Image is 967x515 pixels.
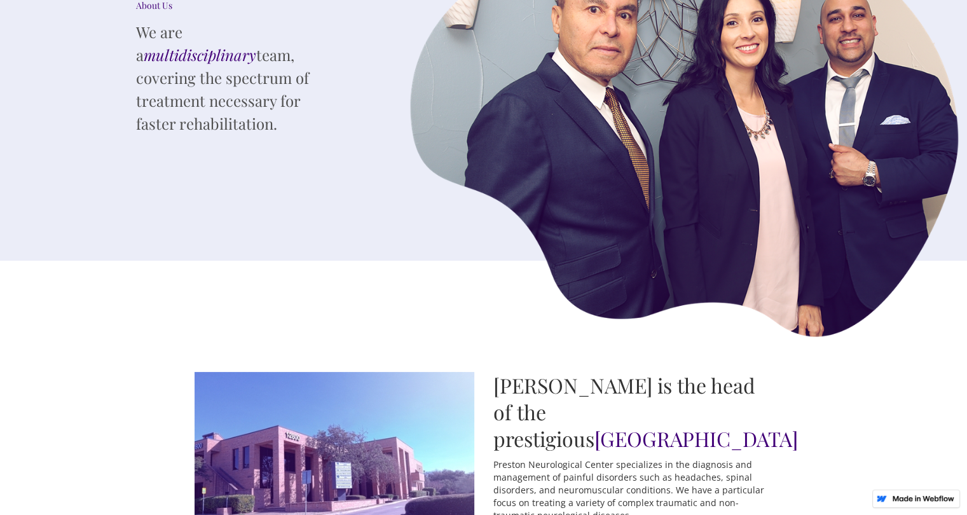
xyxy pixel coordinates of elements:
[144,45,256,65] em: multidisciplinary
[136,20,327,135] p: We are a team, covering the spectrum of treatment necessary for faster rehabilitation.
[892,495,954,502] img: Made in Webflow
[493,372,773,452] h2: [PERSON_NAME] is the head of the prestigious
[594,425,798,452] span: [GEOGRAPHIC_DATA]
